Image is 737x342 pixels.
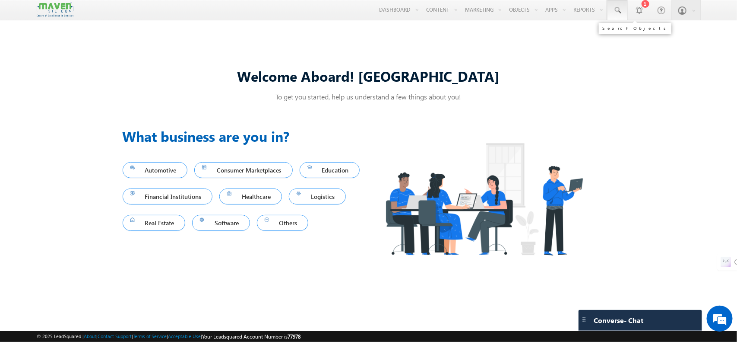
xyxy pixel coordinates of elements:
[123,126,369,147] h3: What business are you in?
[15,45,36,57] img: d_60004797649_company_0_60004797649
[288,333,300,340] span: 77978
[297,191,338,202] span: Logistics
[265,217,301,229] span: Others
[130,164,180,176] span: Automotive
[594,316,643,324] span: Converse - Chat
[98,333,132,339] a: Contact Support
[11,80,158,259] textarea: Type your message and hit 'Enter'
[307,164,352,176] span: Education
[123,67,615,85] div: Welcome Aboard! [GEOGRAPHIC_DATA]
[227,191,274,202] span: Healthcare
[581,316,588,323] img: carter-drag
[168,333,201,339] a: Acceptable Use
[202,164,285,176] span: Consumer Marketplaces
[123,92,615,101] p: To get you started, help us understand a few things about you!
[37,332,300,341] span: © 2025 LeadSquared | | | | |
[133,333,167,339] a: Terms of Service
[84,333,96,339] a: About
[369,126,599,272] img: Industry.png
[202,333,300,340] span: Your Leadsquared Account Number is
[37,2,73,17] img: Custom Logo
[130,217,178,229] span: Real Estate
[200,217,242,229] span: Software
[130,191,205,202] span: Financial Institutions
[117,266,157,278] em: Start Chat
[602,26,668,31] div: Search Objects
[142,4,162,25] div: Minimize live chat window
[45,45,145,57] div: Chat with us now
